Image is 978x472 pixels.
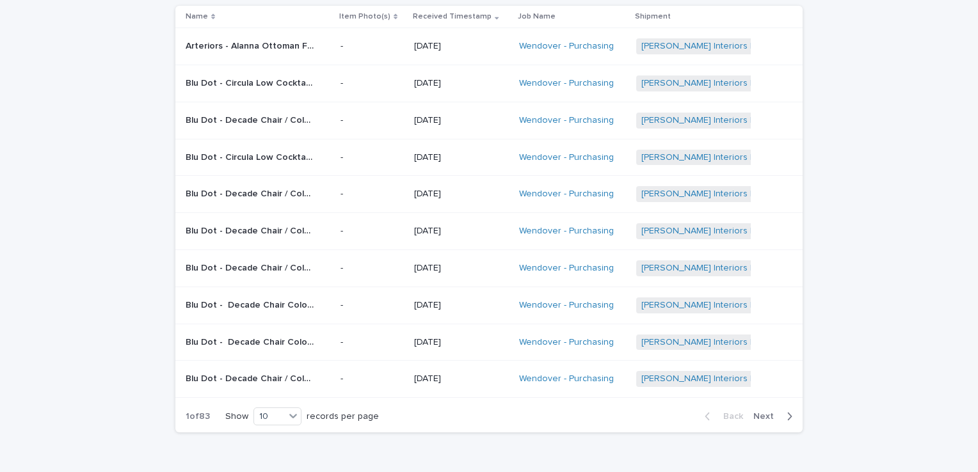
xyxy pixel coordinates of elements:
a: [PERSON_NAME] Interiors | Inbound Shipment | 24349 [641,374,863,384]
p: Blu Dot - Circula Low Cocktail Table Color Tomato | 74478 [186,150,316,163]
p: [DATE] [414,374,508,384]
a: [PERSON_NAME] Interiors | Inbound Shipment | 24349 [641,115,863,126]
p: [DATE] [414,263,508,274]
p: Blu Dot - Circula Low Cocktail Table Color Tomato | 74489 [186,75,316,89]
a: [PERSON_NAME] Interiors | Inbound Shipment | 24065 [641,41,863,52]
p: - [341,263,404,274]
tr: Blu Dot - Circula Low Cocktail Table Color Tomato | 74489Blu Dot - Circula Low Cocktail Table Col... [175,65,803,102]
a: [PERSON_NAME] Interiors | Inbound Shipment | 24349 [641,226,863,237]
a: [PERSON_NAME] Interiors | Inbound Shipment | 24349 [641,263,863,274]
tr: Blu Dot - Decade Chair Color Mouse | 74443Blu Dot - Decade Chair Color Mouse | 74443 -[DATE]Wendo... [175,287,803,324]
p: Blu Dot - Decade Chair / Color-Tomato | 74453 [186,113,316,126]
p: 1 of 83 [175,401,220,432]
p: [DATE] [414,152,508,163]
p: - [341,152,404,163]
a: Wendover - Purchasing [519,189,614,200]
p: Blu Dot - Decade Chair / Color-Tomato | 74464 [186,223,316,237]
p: Show [225,411,248,422]
p: - [341,41,404,52]
tr: Arteriors - Alanna Ottoman FOS01 Cloud Bouclé | 73166Arteriors - Alanna Ottoman FOS01 Cloud Boucl... [175,28,803,65]
tr: Blu Dot - Decade Chair / Color-Tomato | 74453Blu Dot - Decade Chair / Color-Tomato | 74453 -[DATE... [175,102,803,139]
tr: Blu Dot - Decade Chair / Color-Tomato | 74470Blu Dot - Decade Chair / Color-Tomato | 74470 -[DATE... [175,176,803,213]
p: [DATE] [414,337,508,348]
tr: Blu Dot - Decade Chair / Color-Tomato | 74457Blu Dot - Decade Chair / Color-Tomato | 74457 -[DATE... [175,249,803,287]
a: Wendover - Purchasing [519,115,614,126]
p: - [341,115,404,126]
p: [DATE] [414,300,508,311]
p: Job Name [518,10,556,24]
span: Next [753,412,782,421]
p: Blu Dot - Decade Chair / Color-Tomato | 74470 [186,186,316,200]
p: [DATE] [414,41,508,52]
p: [DATE] [414,78,508,89]
button: Next [748,411,803,422]
p: [DATE] [414,115,508,126]
span: Back [716,412,743,421]
p: - [341,189,404,200]
p: [DATE] [414,189,508,200]
tr: Blu Dot - Circula Low Cocktail Table Color Tomato | 74478Blu Dot - Circula Low Cocktail Table Col... [175,139,803,176]
p: Blu Dot - Decade Chair Color Mouse | 74440 [186,334,316,348]
p: Blu Dot - Decade Chair / Color-Tomato | 74457 [186,260,316,274]
p: Name [186,10,208,24]
button: Back [694,411,748,422]
p: [DATE] [414,226,508,237]
p: Received Timestamp [413,10,492,24]
p: Blu Dot - Decade Chair / Color-Tomato | 74462 [186,371,316,384]
a: Wendover - Purchasing [519,226,614,237]
a: [PERSON_NAME] Interiors | Inbound Shipment | 24349 [641,300,863,311]
p: - [341,78,404,89]
a: Wendover - Purchasing [519,374,614,384]
p: - [341,300,404,311]
p: Blu Dot - Decade Chair Color Mouse | 74443 [186,297,316,311]
p: - [341,374,404,384]
tr: Blu Dot - Decade Chair Color Mouse | 74440Blu Dot - Decade Chair Color Mouse | 74440 -[DATE]Wendo... [175,324,803,361]
p: records per page [307,411,379,422]
a: [PERSON_NAME] Interiors | Inbound Shipment | 24349 [641,189,863,200]
p: - [341,226,404,237]
a: Wendover - Purchasing [519,78,614,89]
a: Wendover - Purchasing [519,41,614,52]
tr: Blu Dot - Decade Chair / Color-Tomato | 74462Blu Dot - Decade Chair / Color-Tomato | 74462 -[DATE... [175,361,803,398]
a: Wendover - Purchasing [519,337,614,348]
tr: Blu Dot - Decade Chair / Color-Tomato | 74464Blu Dot - Decade Chair / Color-Tomato | 74464 -[DATE... [175,213,803,250]
p: - [341,337,404,348]
a: [PERSON_NAME] Interiors | Inbound Shipment | 24349 [641,152,863,163]
a: Wendover - Purchasing [519,152,614,163]
p: Item Photo(s) [339,10,390,24]
a: [PERSON_NAME] Interiors | Inbound Shipment | 24349 [641,78,863,89]
div: 10 [254,410,285,423]
a: Wendover - Purchasing [519,300,614,311]
p: Shipment [635,10,671,24]
p: Arteriors - Alanna Ottoman FOS01 Cloud Bouclé | 73166 [186,38,316,52]
a: Wendover - Purchasing [519,263,614,274]
a: [PERSON_NAME] Interiors | Inbound Shipment | 24349 [641,337,863,348]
